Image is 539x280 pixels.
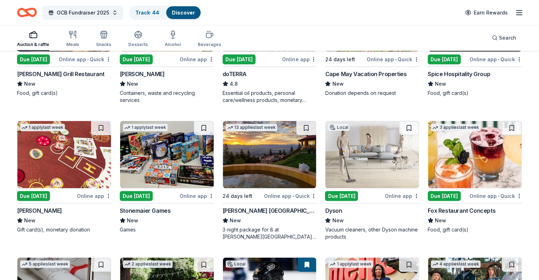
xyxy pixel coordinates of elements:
[325,90,419,97] div: Donation depends on request
[292,193,294,199] span: •
[428,90,522,97] div: Food, gift card(s)
[43,6,123,20] button: OCB Fundraiser 2025
[367,55,419,64] div: Online app Quick
[223,70,247,78] div: doTERRA
[230,216,241,225] span: New
[129,6,201,20] button: Track· 44Discover
[198,42,221,47] div: Beverages
[428,226,522,233] div: Food, gift card(s)
[17,226,111,233] div: Gift card(s), monetary donation
[223,55,256,64] div: Due [DATE]
[66,42,79,47] div: Meals
[120,191,153,201] div: Due [DATE]
[264,192,316,200] div: Online app Quick
[223,226,317,240] div: 3 night package for 8 at [PERSON_NAME][GEOGRAPHIC_DATA] in [US_STATE]'s [GEOGRAPHIC_DATA] (Charit...
[120,121,214,233] a: Image for Stonemaier Games1 applylast weekDue [DATE]Online appStonemaier GamesNewGames
[332,216,343,225] span: New
[325,55,355,64] div: 24 days left
[428,70,490,78] div: Spice Hospitality Group
[127,80,138,88] span: New
[120,90,214,104] div: Containers, waste and recycling services
[17,121,111,188] img: Image for Boyd Gaming
[96,28,111,51] button: Snacks
[461,6,512,19] a: Earn Rewards
[395,57,397,62] span: •
[17,28,49,51] button: Auction & raffle
[180,192,214,200] div: Online app
[17,90,111,97] div: Food, gift card(s)
[499,34,516,42] span: Search
[325,121,419,240] a: Image for DysonLocalDue [DATE]Online appDysonNewVacuum cleaners, other Dyson machine products
[431,124,481,131] div: 3 applies last week
[17,70,105,78] div: [PERSON_NAME] Grill Restaurant
[428,191,461,201] div: Due [DATE]
[428,121,522,233] a: Image for Fox Restaurant Concepts3 applieslast weekDue [DATE]Online app•QuickFox Restaurant Conce...
[17,55,50,64] div: Due [DATE]
[123,261,173,268] div: 2 applies last week
[165,42,181,47] div: Alcohol
[498,57,499,62] span: •
[428,121,522,188] img: Image for Fox Restaurant Concepts
[431,261,481,268] div: 4 applies last week
[470,192,522,200] div: Online app Quick
[223,192,252,200] div: 24 days left
[223,121,317,240] a: Image for Downing Mountain Lodge and Retreat13 applieslast week24 days leftOnline app•Quick[PERSO...
[66,28,79,51] button: Meals
[120,226,214,233] div: Games
[223,121,316,188] img: Image for Downing Mountain Lodge and Retreat
[428,206,495,215] div: Fox Restaurant Concepts
[385,192,419,200] div: Online app
[172,10,195,16] a: Discover
[24,80,35,88] span: New
[230,80,238,88] span: 4.8
[435,80,446,88] span: New
[123,124,168,131] div: 1 apply last week
[328,261,373,268] div: 1 apply last week
[17,191,50,201] div: Due [DATE]
[498,193,499,199] span: •
[128,42,148,47] div: Desserts
[180,55,214,64] div: Online app
[96,42,111,47] div: Snacks
[59,55,111,64] div: Online app Quick
[135,10,159,16] a: Track· 44
[120,121,214,188] img: Image for Stonemaier Games
[87,57,89,62] span: •
[332,80,343,88] span: New
[428,55,461,64] div: Due [DATE]
[282,55,316,64] div: Online app
[17,42,49,47] div: Auction & raffle
[325,121,419,188] img: Image for Dyson
[226,124,277,131] div: 13 applies last week
[57,8,109,17] span: OCB Fundraiser 2025
[77,192,111,200] div: Online app
[20,124,65,131] div: 1 apply last week
[328,124,349,131] div: Local
[20,261,70,268] div: 5 applies last week
[325,70,406,78] div: Cape May Vacation Properties
[165,28,181,51] button: Alcohol
[17,121,111,233] a: Image for Boyd Gaming1 applylast weekDue [DATE]Online app[PERSON_NAME]NewGift card(s), monetary d...
[223,90,317,104] div: Essential oil products, personal care/wellness products, monetary donations
[325,226,419,240] div: Vacuum cleaners, other Dyson machine products
[128,28,148,51] button: Desserts
[120,206,171,215] div: Stonemaier Games
[325,191,358,201] div: Due [DATE]
[226,261,247,268] div: Local
[470,55,522,64] div: Online app Quick
[198,28,221,51] button: Beverages
[17,4,37,21] a: Home
[223,206,317,215] div: [PERSON_NAME] [GEOGRAPHIC_DATA] and Retreat
[17,206,62,215] div: [PERSON_NAME]
[127,216,138,225] span: New
[24,216,35,225] span: New
[435,216,446,225] span: New
[325,206,342,215] div: Dyson
[120,55,153,64] div: Due [DATE]
[486,31,522,45] button: Search
[120,70,165,78] div: [PERSON_NAME]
